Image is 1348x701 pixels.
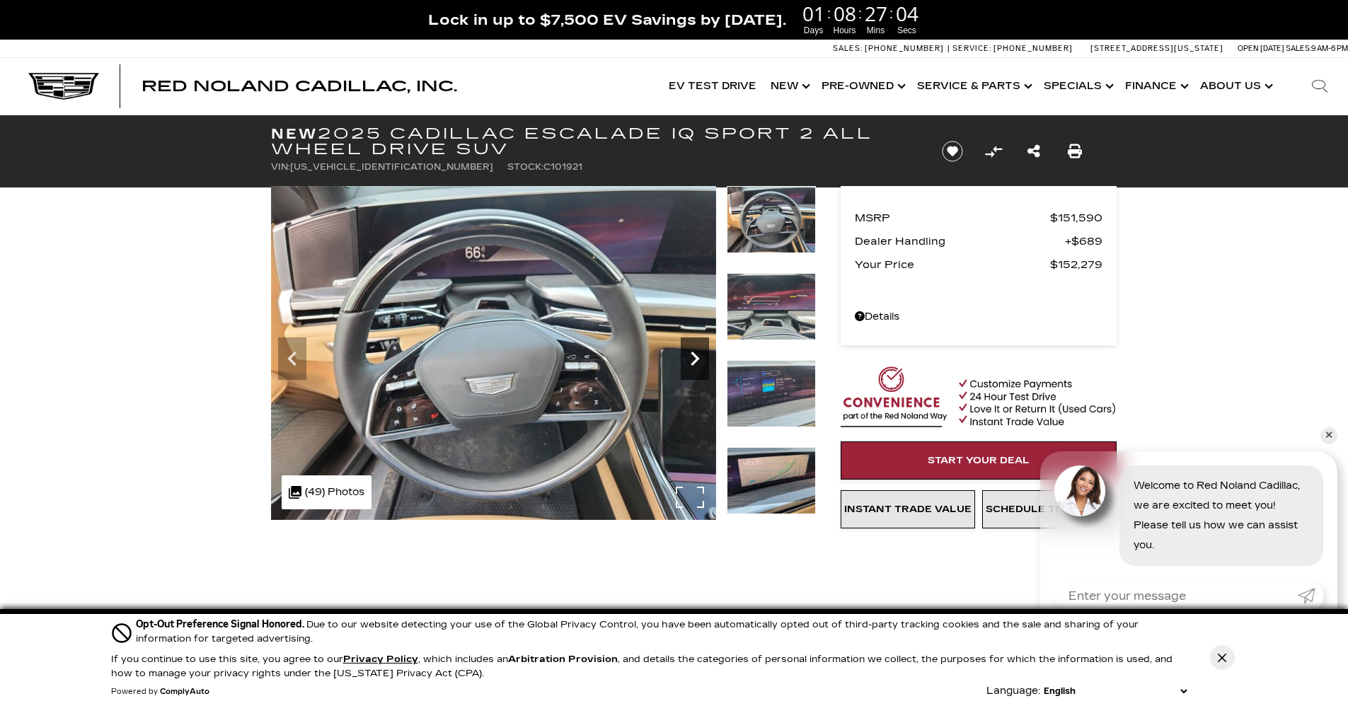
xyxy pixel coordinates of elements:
div: Next [681,337,709,380]
div: Due to our website detecting your use of the Global Privacy Control, you have been automatically ... [136,617,1190,646]
span: $151,590 [1050,208,1102,228]
a: Details [855,307,1102,327]
a: [STREET_ADDRESS][US_STATE] [1090,44,1223,53]
img: New 2025 Summit White Cadillac Sport 2 image 15 [727,360,816,427]
p: If you continue to use this site, you agree to our , which includes an , and details the categori... [111,654,1173,679]
span: MSRP [855,208,1050,228]
a: Pre-Owned [814,58,910,115]
a: New [764,58,814,115]
a: Start Your Deal [841,441,1117,480]
span: Stock: [507,162,543,172]
span: Start Your Deal [928,455,1030,466]
button: Compare Vehicle [983,141,1004,162]
button: Close Button [1210,645,1235,670]
div: Powered by [111,688,209,696]
a: Your Price $152,279 [855,255,1102,274]
span: Days [800,24,827,37]
a: About Us [1193,58,1277,115]
a: Service: [PHONE_NUMBER] [947,45,1076,52]
span: Opt-Out Preference Signal Honored . [136,618,306,630]
span: Sales: [1286,44,1311,53]
button: Save vehicle [937,140,968,163]
strong: New [271,125,318,142]
span: Red Noland Cadillac, Inc. [142,78,457,95]
span: : [858,3,863,24]
img: New 2025 Summit White Cadillac Sport 2 image 14 [727,273,816,340]
a: Dealer Handling $689 [855,231,1102,251]
span: 27 [863,4,889,23]
span: Sales: [833,44,863,53]
span: 01 [800,4,827,23]
img: New 2025 Summit White Cadillac Sport 2 image 16 [727,447,816,514]
a: Service & Parts [910,58,1037,115]
img: New 2025 Summit White Cadillac Sport 2 image 13 [271,186,716,520]
div: Search [1291,58,1348,115]
span: Instant Trade Value [844,504,972,515]
span: Dealer Handling [855,231,1065,251]
span: Your Price [855,255,1050,274]
span: Open [DATE] [1238,44,1284,53]
span: 08 [831,4,858,23]
span: Mins [863,24,889,37]
input: Enter your message [1054,580,1298,611]
a: Schedule Test Drive [982,490,1117,528]
a: Close [1324,7,1341,24]
a: Instant Trade Value [841,490,975,528]
a: Print this New 2025 Cadillac ESCALADE IQ Sport 2 All Wheel Drive SUV [1068,141,1082,161]
a: Submit [1298,580,1323,611]
a: EV Test Drive [662,58,764,115]
a: ComplyAuto [160,688,209,696]
div: Language: [986,686,1040,696]
img: New 2025 Summit White Cadillac Sport 2 image 13 [727,186,816,253]
span: Lock in up to $7,500 EV Savings by [DATE]. [428,11,786,29]
span: Secs [894,24,921,37]
div: Previous [278,337,306,380]
u: Privacy Policy [343,654,418,665]
span: [US_VEHICLE_IDENTIFICATION_NUMBER] [290,162,493,172]
span: VIN: [271,162,290,172]
div: Welcome to Red Noland Cadillac, we are excited to meet you! Please tell us how we can assist you. [1119,465,1323,566]
a: MSRP $151,590 [855,208,1102,228]
span: 04 [894,4,921,23]
span: [PHONE_NUMBER] [993,44,1073,53]
span: $152,279 [1050,255,1102,274]
a: Sales: [PHONE_NUMBER] [833,45,947,52]
a: Specials [1037,58,1118,115]
span: [PHONE_NUMBER] [865,44,944,53]
span: : [827,3,831,24]
a: Share this New 2025 Cadillac ESCALADE IQ Sport 2 All Wheel Drive SUV [1027,141,1040,161]
a: Red Noland Cadillac, Inc. [142,79,457,93]
img: Cadillac Dark Logo with Cadillac White Text [28,73,99,100]
select: Language Select [1040,684,1190,698]
div: (49) Photos [282,475,371,509]
span: : [889,3,894,24]
a: Finance [1118,58,1193,115]
h1: 2025 Cadillac ESCALADE IQ Sport 2 All Wheel Drive SUV [271,126,918,157]
span: 9 AM-6 PM [1311,44,1348,53]
img: Agent profile photo [1054,465,1105,516]
span: $689 [1065,231,1102,251]
span: Service: [952,44,991,53]
strong: Arbitration Provision [508,654,618,665]
span: Hours [831,24,858,37]
span: Schedule Test Drive [986,504,1112,515]
span: C101921 [543,162,582,172]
